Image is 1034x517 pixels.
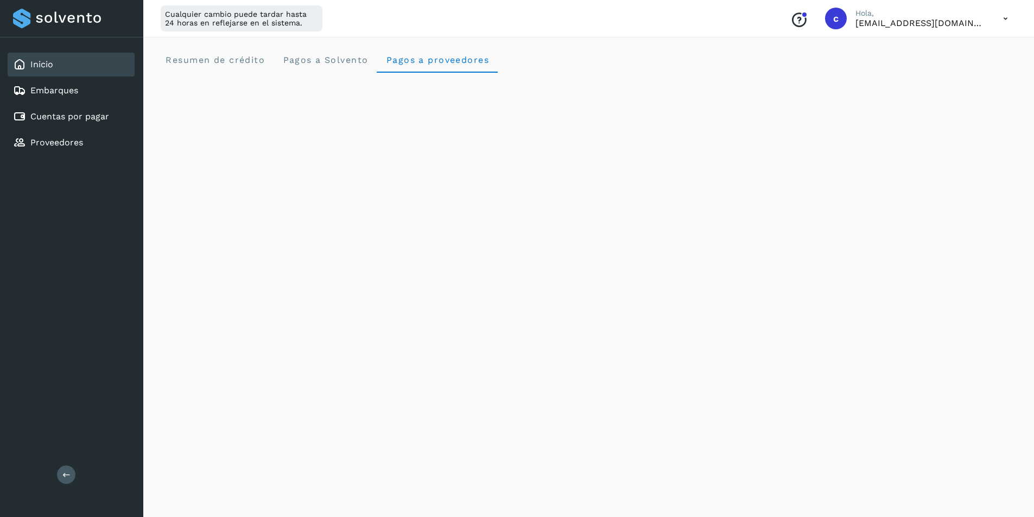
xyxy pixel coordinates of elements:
span: Resumen de crédito [165,55,265,65]
div: Embarques [8,79,135,103]
a: Proveedores [30,137,83,148]
div: Inicio [8,53,135,76]
div: Cualquier cambio puede tardar hasta 24 horas en reflejarse en el sistema. [161,5,322,31]
a: Inicio [30,59,53,69]
span: Pagos a Solvento [282,55,368,65]
p: contabilidad5@easo.com [855,18,986,28]
div: Cuentas por pagar [8,105,135,129]
p: Hola, [855,9,986,18]
div: Proveedores [8,131,135,155]
span: Pagos a proveedores [385,55,489,65]
a: Cuentas por pagar [30,111,109,122]
a: Embarques [30,85,78,95]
